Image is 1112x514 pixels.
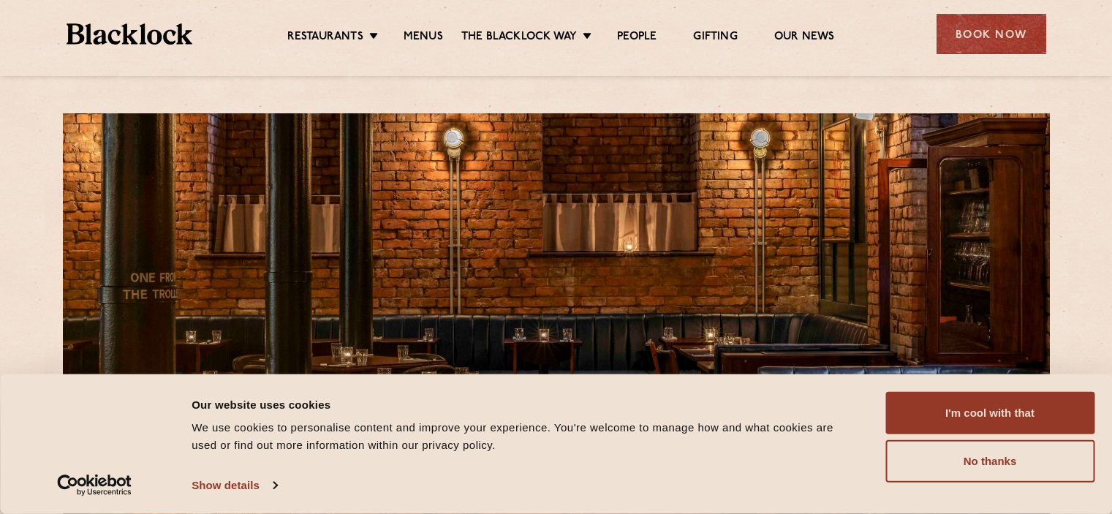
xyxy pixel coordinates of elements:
a: Show details [192,475,276,496]
a: Gifting [693,30,737,46]
div: Book Now [937,14,1046,54]
button: I'm cool with that [885,392,1094,434]
a: Menus [404,30,443,46]
div: Our website uses cookies [192,396,852,413]
a: Usercentrics Cookiebot - opens in a new window [31,475,159,496]
a: People [617,30,657,46]
a: Restaurants [287,30,363,46]
img: BL_Textured_Logo-footer-cropped.svg [67,23,193,45]
a: The Blacklock Way [461,30,577,46]
a: Our News [774,30,835,46]
button: No thanks [885,440,1094,483]
div: We use cookies to personalise content and improve your experience. You're welcome to manage how a... [192,419,852,454]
